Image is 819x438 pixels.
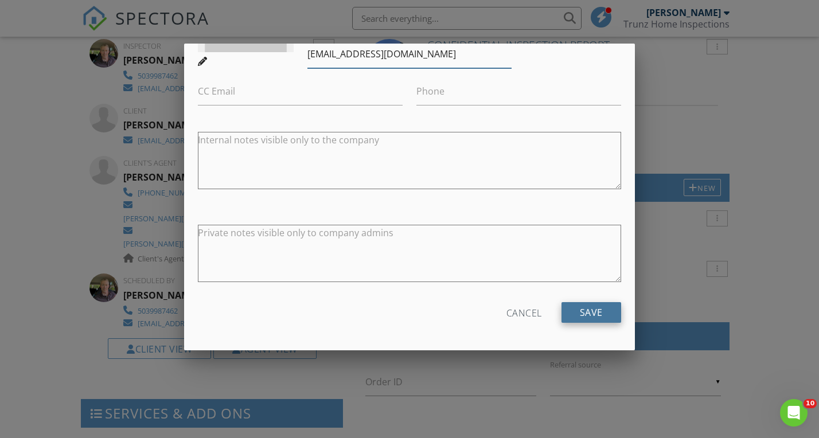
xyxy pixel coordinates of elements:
label: Phone [416,85,444,97]
label: Email (required) [307,33,361,44]
div: Cancel [506,302,542,323]
label: Internal notes visible only to the company [198,134,379,146]
span: 10 [804,399,817,408]
iframe: Intercom live chat [780,399,808,427]
input: Save [561,302,621,323]
label: Private notes visible only to company admins [198,226,393,239]
label: CC Email [198,85,235,97]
